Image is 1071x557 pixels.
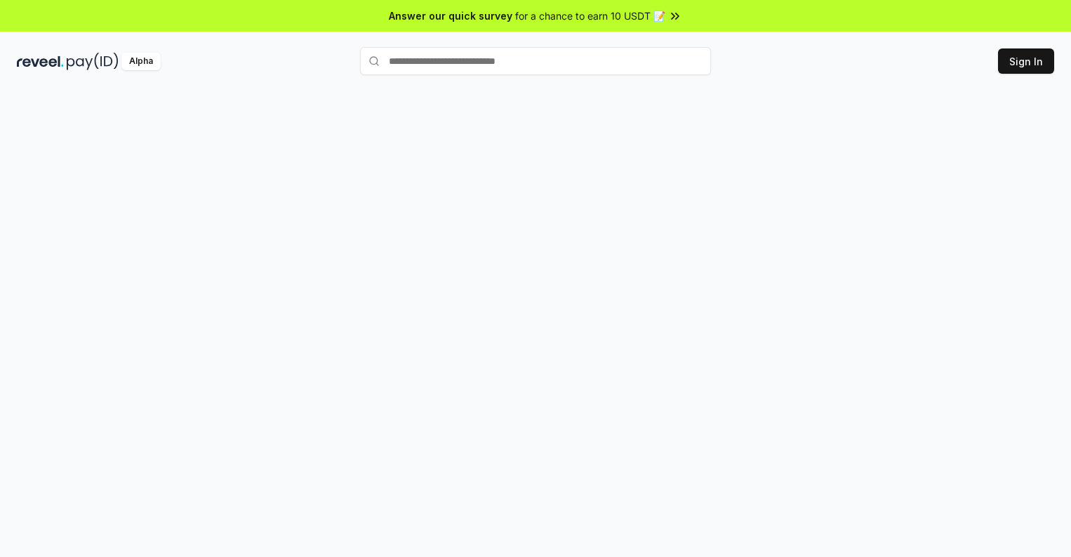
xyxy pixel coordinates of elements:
[67,53,119,70] img: pay_id
[515,8,665,23] span: for a chance to earn 10 USDT 📝
[121,53,161,70] div: Alpha
[998,48,1054,74] button: Sign In
[17,53,64,70] img: reveel_dark
[389,8,512,23] span: Answer our quick survey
